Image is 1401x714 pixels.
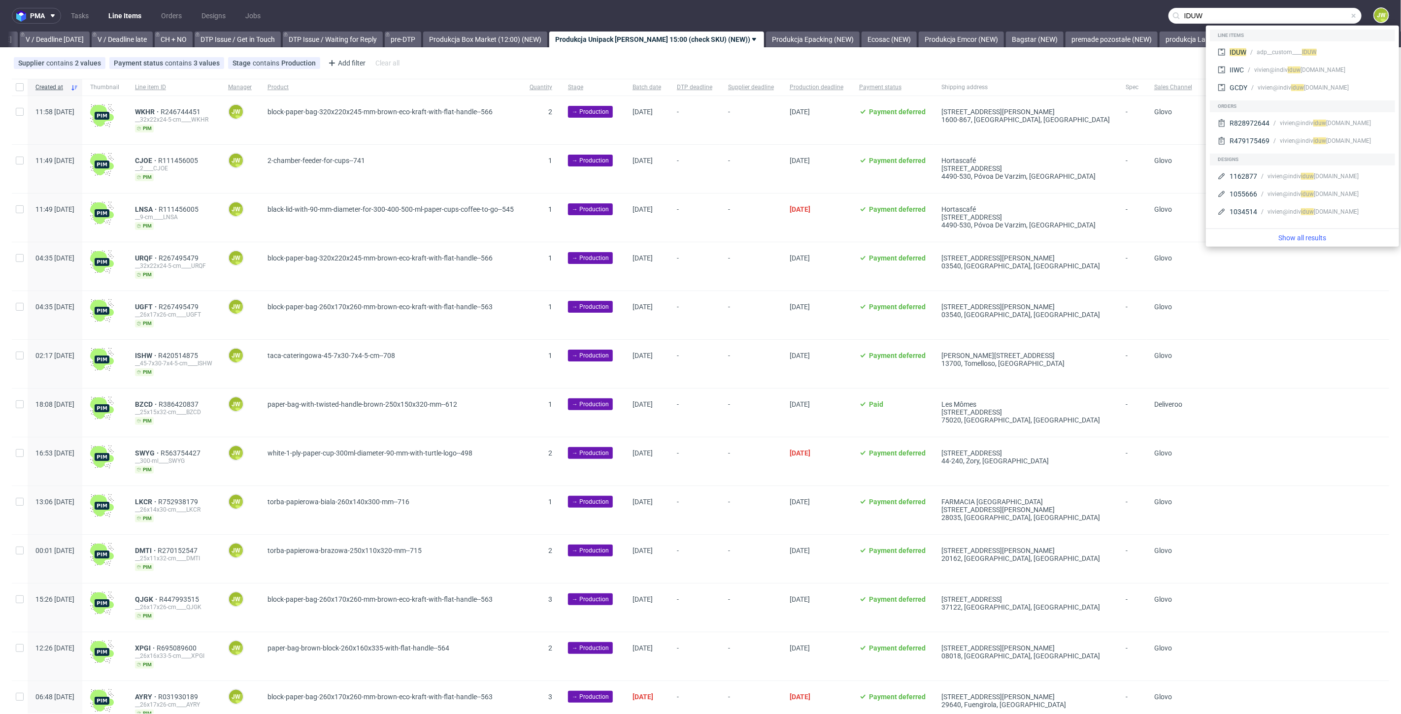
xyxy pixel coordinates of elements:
[159,205,200,213] a: R111456005
[941,172,1110,180] div: 4490-530, Póvoa de Varzim , [GEOGRAPHIC_DATA]
[159,595,201,603] span: R447993515
[35,303,74,311] span: 04:35 [DATE]
[728,449,774,474] span: -
[267,157,365,164] span: 2-chamber-feeder-for-cups--741
[135,547,158,554] a: DMTI
[90,299,114,323] img: wHgJFi1I6lmhQAAAABJRU5ErkJggg==
[90,445,114,469] img: wHgJFi1I6lmhQAAAABJRU5ErkJggg==
[572,400,609,409] span: → Production
[1066,32,1158,47] a: premade pozostałe (NEW)
[548,449,552,457] span: 2
[633,352,653,359] span: [DATE]
[766,32,860,47] a: Produkcja Epacking (NEW)
[1296,84,1304,91] span: uw
[1210,233,1395,243] a: Show all results
[790,449,810,457] span: [DATE]
[16,10,30,22] img: logo
[135,173,154,181] span: pim
[1306,190,1359,198] div: [DOMAIN_NAME]
[941,449,1110,457] div: [STREET_ADDRESS]
[1126,352,1138,376] span: -
[1160,32,1279,47] a: produkcja LaboPrint (15:00) (NEW)
[941,408,1110,416] div: [STREET_ADDRESS]
[548,157,552,164] span: 1
[1230,118,1269,128] div: R828972644
[253,59,281,67] span: contains
[35,400,74,408] span: 18:08 [DATE]
[790,400,810,408] span: [DATE]
[1154,83,1192,92] span: Sales Channel
[548,498,552,506] span: 1
[1006,32,1064,47] a: Bagstar (NEW)
[1291,84,1296,91] span: id
[1230,136,1269,146] div: R479175469
[92,32,153,47] a: V / Deadline late
[267,108,493,116] span: block-paper-bag-320x220x245-mm-brown-eco-kraft-with-flat-handle--566
[157,644,199,652] a: R695089600
[35,157,74,164] span: 11:49 [DATE]
[1126,254,1138,279] span: -
[1230,65,1244,75] div: IIWC
[158,352,200,359] a: R420514875
[1154,498,1172,506] span: Glovo
[158,547,200,554] span: R270152547
[385,32,421,47] a: pre-DTP
[1301,173,1306,180] span: id
[1126,303,1138,327] span: -
[790,303,810,311] span: [DATE]
[1280,136,1318,145] div: vivien@indiv
[941,416,1110,424] div: 75020, [GEOGRAPHIC_DATA] , [GEOGRAPHIC_DATA]
[790,498,810,506] span: [DATE]
[135,205,159,213] span: LNSA
[1306,208,1314,215] span: uw
[267,83,514,92] span: Product
[941,254,1110,262] div: [STREET_ADDRESS][PERSON_NAME]
[135,449,161,457] a: SWYG
[1280,119,1318,128] div: vivien@indiv
[35,498,74,506] span: 13:06 [DATE]
[869,498,926,506] span: Payment deferred
[941,457,1110,465] div: 44-240, Żory , [GEOGRAPHIC_DATA]
[267,303,493,311] span: block-paper-bag-260x170x260-mm-brown-eco-kraft-with-flat-handle--563
[281,59,316,67] div: Production
[548,108,552,116] span: 2
[1318,136,1371,145] div: [DOMAIN_NAME]
[135,644,157,652] span: XPGI
[1230,207,1257,217] div: 1034514
[677,352,712,376] span: -
[30,12,45,19] span: pma
[941,352,1110,359] div: [PERSON_NAME][STREET_ADDRESS]
[135,303,159,311] a: UGFT
[12,8,61,24] button: pma
[572,205,609,214] span: → Production
[135,213,212,221] div: __9-cm____LNSA
[677,205,712,230] span: -
[135,83,212,92] span: Line item ID
[728,400,774,425] span: -
[548,205,552,213] span: 1
[869,303,926,311] span: Payment deferred
[229,446,243,460] figcaption: JW
[229,300,243,314] figcaption: JW
[869,254,926,262] span: Payment deferred
[229,349,243,362] figcaption: JW
[229,154,243,167] figcaption: JW
[941,108,1110,116] div: [STREET_ADDRESS][PERSON_NAME]
[195,32,281,47] a: DTP Issue / Get in Touch
[1306,173,1314,180] span: uw
[530,83,552,92] span: Quantity
[728,352,774,376] span: -
[267,254,493,262] span: block-paper-bag-320x220x245-mm-brown-eco-kraft-with-flat-handle--566
[75,59,101,67] div: 2 values
[135,311,212,319] div: __26x17x26-cm____UGFT
[677,400,712,425] span: -
[90,83,119,92] span: Thumbnail
[35,449,74,457] span: 16:53 [DATE]
[135,359,212,367] div: __45-7x30-7x4-5-cm____ISHW
[90,104,114,128] img: wHgJFi1I6lmhQAAAABJRU5ErkJggg==
[548,303,552,311] span: 1
[135,254,159,262] span: URQF
[1154,303,1172,311] span: Glovo
[1301,191,1306,197] span: id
